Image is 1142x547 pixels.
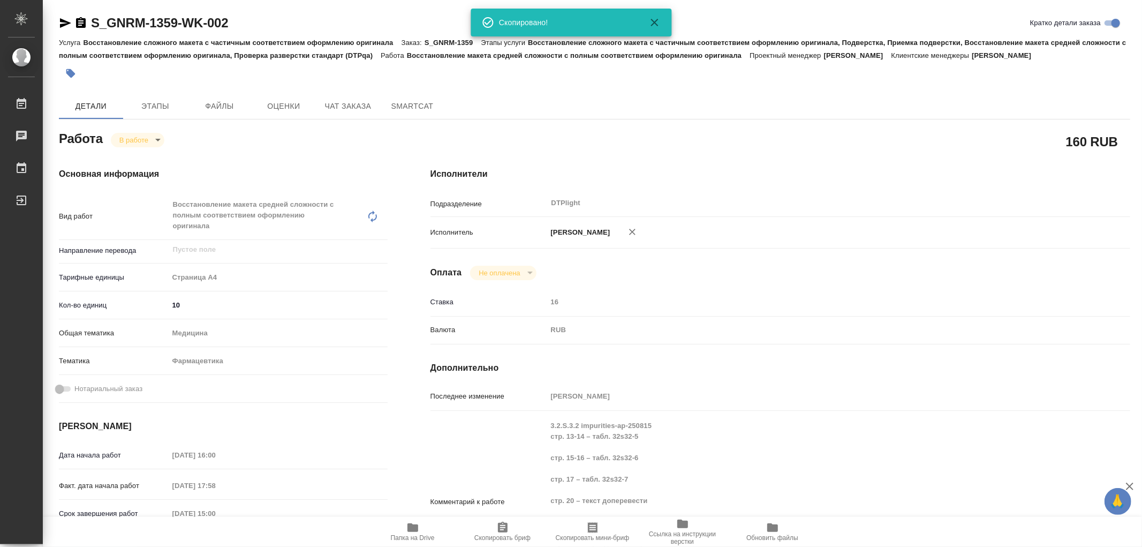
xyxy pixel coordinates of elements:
[59,128,103,147] h2: Работа
[746,534,798,542] span: Обновить файлы
[74,17,87,29] button: Скопировать ссылку
[402,39,425,47] p: Заказ:
[1109,490,1127,513] span: 🙏
[130,100,181,113] span: Этапы
[750,51,823,59] p: Проектный менеджер
[169,506,262,521] input: Пустое поле
[1030,18,1101,28] span: Кратко детали заказа
[430,325,547,335] p: Валюта
[638,517,728,547] button: Ссылка на инструкции верстки
[169,297,388,313] input: ✎ Введи что-нибудь
[547,227,610,238] p: [PERSON_NAME]
[644,530,721,545] span: Ссылка на инструкции верстки
[1066,132,1118,151] h2: 160 RUB
[430,497,547,507] p: Комментарий к работе
[381,51,407,59] p: Работа
[430,362,1130,374] h4: Дополнительно
[169,447,262,463] input: Пустое поле
[59,39,83,47] p: Услуга
[322,100,374,113] span: Чат заказа
[59,356,169,366] p: Тематика
[430,266,462,279] h4: Оплата
[430,168,1130,181] h4: Исполнители
[430,391,547,402] p: Последнее изменение
[111,133,164,147] div: В работе
[169,478,262,493] input: Пустое поле
[430,297,547,308] p: Ставка
[425,39,481,47] p: S_GNRM-1359
[59,420,388,433] h4: [PERSON_NAME]
[59,450,169,461] p: Дата начала работ
[83,39,401,47] p: Восстановление сложного макета с частичным соответствием оформлению оригинала
[474,534,531,542] span: Скопировать бриф
[59,62,82,85] button: Добавить тэг
[59,168,388,181] h4: Основная информация
[547,294,1072,310] input: Пустое поле
[59,328,169,339] p: Общая тематика
[65,100,117,113] span: Детали
[641,16,667,29] button: Закрыть
[172,243,362,256] input: Пустое поле
[59,245,169,256] p: Направление перевода
[169,324,388,342] div: Медицина
[391,534,435,542] span: Папка на Drive
[499,17,633,28] div: Скопировано!
[621,220,644,244] button: Удалить исполнителя
[387,100,438,113] span: SmartCat
[74,384,142,394] span: Нотариальный заказ
[59,300,169,311] p: Кол-во единиц
[59,39,1126,59] p: Восстановление сложного макета с частичным соответствием оформлению оригинала, Подверстка, Приемк...
[59,481,169,491] p: Факт. дата начала работ
[407,51,750,59] p: Восстановление макета средней сложности с полным соответствием оформлению оригинала
[547,321,1072,339] div: RUB
[475,268,523,278] button: Не оплачена
[194,100,245,113] span: Файлы
[59,508,169,519] p: Срок завершения работ
[430,199,547,209] p: Подразделение
[548,517,638,547] button: Скопировать мини-бриф
[169,268,388,287] div: Страница А4
[59,272,169,283] p: Тарифные единицы
[116,136,152,145] button: В работе
[430,227,547,238] p: Исполнитель
[728,517,818,547] button: Обновить файлы
[59,17,72,29] button: Скопировать ссылку для ЯМессенджера
[556,534,629,542] span: Скопировать мини-бриф
[891,51,972,59] p: Клиентские менеджеры
[368,517,458,547] button: Папка на Drive
[547,388,1072,404] input: Пустое поле
[824,51,891,59] p: [PERSON_NAME]
[59,211,169,222] p: Вид работ
[1105,488,1131,515] button: 🙏
[470,266,536,280] div: В работе
[91,16,228,30] a: S_GNRM-1359-WK-002
[458,517,548,547] button: Скопировать бриф
[972,51,1039,59] p: [PERSON_NAME]
[258,100,309,113] span: Оценки
[481,39,528,47] p: Этапы услуги
[169,352,388,370] div: Фармацевтика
